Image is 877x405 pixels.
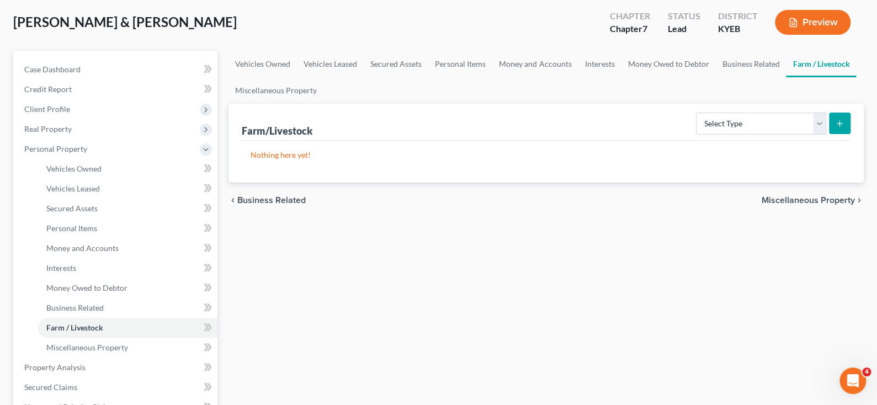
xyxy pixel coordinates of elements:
[242,124,312,137] div: Farm/Livestock
[642,23,647,34] span: 7
[38,278,217,298] a: Money Owed to Debtor
[15,79,217,99] a: Credit Report
[38,219,217,238] a: Personal Items
[228,51,297,77] a: Vehicles Owned
[38,258,217,278] a: Interests
[46,223,97,233] span: Personal Items
[24,84,72,94] span: Credit Report
[38,298,217,318] a: Business Related
[228,77,323,104] a: Miscellaneous Property
[717,23,757,35] div: KYEB
[13,14,237,30] span: [PERSON_NAME] & [PERSON_NAME]
[24,144,87,153] span: Personal Property
[15,358,217,377] a: Property Analysis
[621,51,715,77] a: Money Owed to Debtor
[762,196,864,205] button: Miscellaneous Property chevron_right
[839,367,866,394] iframe: Intercom live chat
[251,150,842,161] p: Nothing here yet!
[855,196,864,205] i: chevron_right
[492,51,578,77] a: Money and Accounts
[15,377,217,397] a: Secured Claims
[297,51,364,77] a: Vehicles Leased
[237,196,306,205] span: Business Related
[862,367,871,376] span: 4
[38,159,217,179] a: Vehicles Owned
[609,10,650,23] div: Chapter
[228,196,306,205] button: chevron_left Business Related
[762,196,855,205] span: Miscellaneous Property
[428,51,492,77] a: Personal Items
[46,303,104,312] span: Business Related
[24,382,77,392] span: Secured Claims
[24,363,86,372] span: Property Analysis
[38,199,217,219] a: Secured Assets
[775,10,851,35] button: Preview
[38,318,217,338] a: Farm / Livestock
[717,10,757,23] div: District
[38,238,217,258] a: Money and Accounts
[46,164,102,173] span: Vehicles Owned
[24,124,72,134] span: Real Property
[38,179,217,199] a: Vehicles Leased
[667,10,700,23] div: Status
[46,343,128,352] span: Miscellaneous Property
[38,338,217,358] a: Miscellaneous Property
[24,65,81,74] span: Case Dashboard
[24,104,70,114] span: Client Profile
[667,23,700,35] div: Lead
[15,60,217,79] a: Case Dashboard
[46,184,100,193] span: Vehicles Leased
[609,23,650,35] div: Chapter
[578,51,621,77] a: Interests
[46,243,119,253] span: Money and Accounts
[715,51,786,77] a: Business Related
[228,196,237,205] i: chevron_left
[786,51,856,77] a: Farm / Livestock
[46,204,98,213] span: Secured Assets
[46,323,103,332] span: Farm / Livestock
[46,263,76,273] span: Interests
[364,51,428,77] a: Secured Assets
[46,283,127,292] span: Money Owed to Debtor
